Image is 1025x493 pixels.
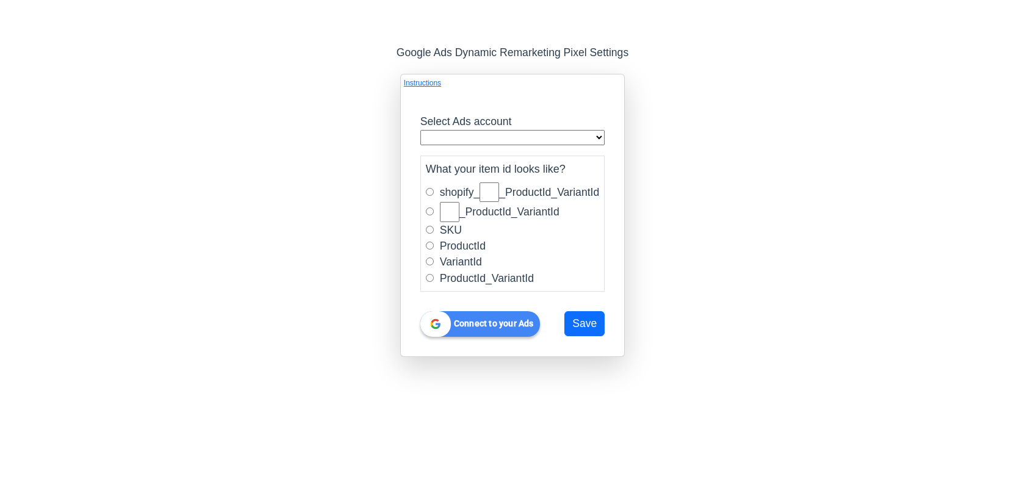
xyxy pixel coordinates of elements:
label: Select Ads account [420,113,512,129]
span: shopify_ _ProductId_VariantId [440,186,600,198]
legend: What your item id looks like? [426,161,600,178]
b: Connect to your Ads [454,318,534,328]
a: Instructions [404,77,441,88]
button: Save [564,311,605,336]
span: VariantId [440,256,482,268]
span: ProductId [440,240,486,252]
span: ProductId_VariantId [440,272,534,284]
span: SKU [440,224,462,236]
img: Google__G__logo.f54accfa.svg [430,318,441,329]
h2: Google Ads Dynamic Remarketing Pixel Settings [397,46,628,59]
span: ()=>{let e="";return g.value||(e="Script with chosen settings is already embedded"),e} [564,317,605,329]
span: _ProductId_VariantId [440,206,559,218]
